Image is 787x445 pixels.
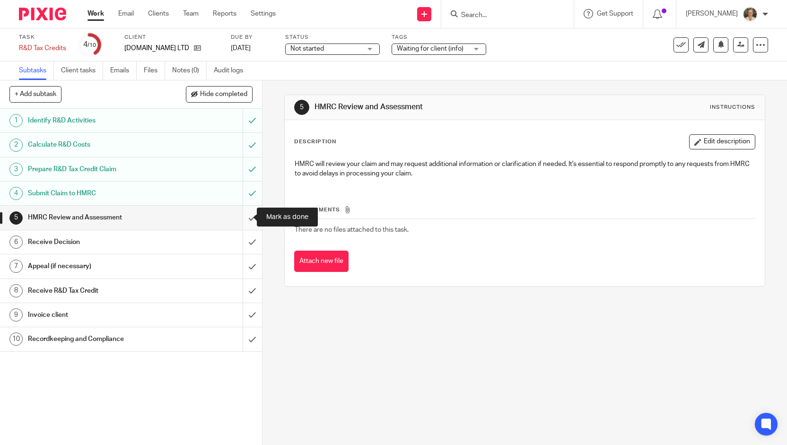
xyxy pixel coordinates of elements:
a: Notes (0) [172,61,207,80]
span: Attachments [295,207,340,212]
span: Get Support [597,10,633,17]
img: Pete%20with%20glasses.jpg [743,7,758,22]
input: Search [460,11,545,20]
h1: Prepare R&D Tax Credit Claim [28,162,165,176]
label: Task [19,34,66,41]
span: There are no files attached to this task. [295,227,409,233]
label: Tags [392,34,486,41]
div: R&D Tax Credits [19,44,66,53]
p: [DOMAIN_NAME] LTD [124,44,189,53]
a: Client tasks [61,61,103,80]
span: [DATE] [231,45,251,52]
span: Hide completed [200,91,247,98]
div: 1 [9,114,23,127]
h1: Calculate R&D Costs [28,138,165,152]
div: 6 [9,236,23,249]
div: 4 [83,39,96,50]
h1: Recordkeeping and Compliance [28,332,165,346]
label: Client [124,34,219,41]
div: R&amp;D Tax Credits [19,44,66,53]
div: 5 [9,211,23,225]
a: Files [144,61,165,80]
div: 5 [294,100,309,115]
p: [PERSON_NAME] [686,9,738,18]
h1: Appeal (if necessary) [28,259,165,273]
button: Edit description [689,134,755,149]
a: Clients [148,9,169,18]
img: Pixie [19,8,66,20]
button: Hide completed [186,86,253,102]
span: Waiting for client (info) [397,45,463,52]
a: Team [183,9,199,18]
a: Audit logs [214,61,250,80]
div: 2 [9,139,23,152]
a: Settings [251,9,276,18]
p: Description [294,138,336,146]
span: Not started [290,45,324,52]
h1: Receive R&D Tax Credit [28,284,165,298]
div: 4 [9,187,23,200]
button: + Add subtask [9,86,61,102]
div: 10 [9,332,23,346]
h1: HMRC Review and Assessment [28,210,165,225]
div: 8 [9,284,23,297]
h1: HMRC Review and Assessment [315,102,545,112]
label: Status [285,34,380,41]
a: Emails [110,61,137,80]
small: /10 [87,43,96,48]
button: Attach new file [294,251,349,272]
h1: Receive Decision [28,235,165,249]
div: 9 [9,308,23,322]
div: 7 [9,260,23,273]
h1: Identify R&D Activities [28,113,165,128]
div: Instructions [710,104,755,111]
div: 3 [9,163,23,176]
a: Reports [213,9,236,18]
h1: Invoice client [28,308,165,322]
a: Subtasks [19,61,54,80]
label: Due by [231,34,273,41]
h1: Submit Claim to HMRC [28,186,165,201]
p: HMRC will review your claim and may request additional information or clarification if needed. It... [295,159,755,179]
a: Email [118,9,134,18]
a: Work [87,9,104,18]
